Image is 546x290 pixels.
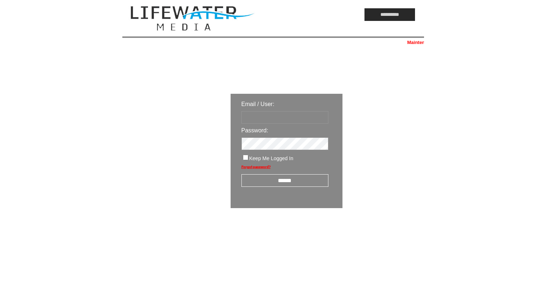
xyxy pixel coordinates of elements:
span: Password: [241,127,268,133]
marquee: Maintenance Alert: The server will be restarted shortly due to a software upgrade. Please save yo... [122,40,424,45]
a: Forgot password? [241,165,271,169]
span: Keep Me Logged In [249,155,293,161]
span: Email / User: [241,101,275,107]
img: transparent.png [363,226,399,235]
